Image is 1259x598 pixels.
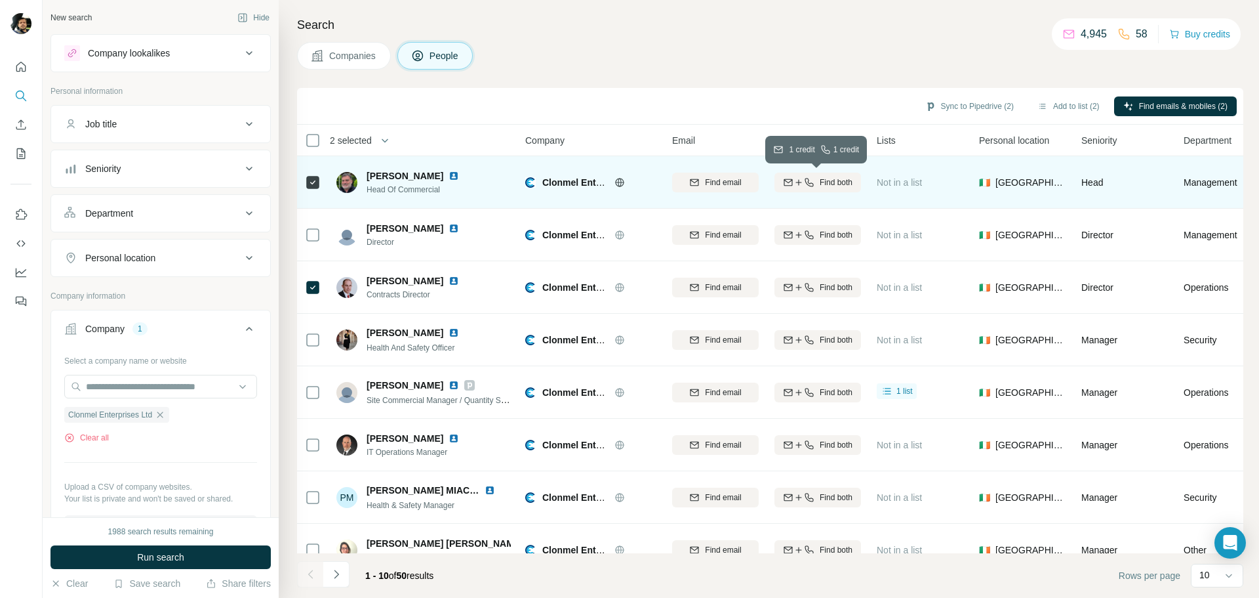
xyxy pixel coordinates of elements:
button: Find both [774,225,861,245]
span: Find email [705,177,741,188]
span: Sustainability Officer [367,551,511,563]
button: Navigate to next page [323,561,350,587]
img: LinkedIn logo [449,433,459,444]
img: Avatar [336,435,357,456]
span: Operations [1184,281,1228,294]
span: Manager [1081,335,1117,345]
button: Personal location [51,242,270,274]
span: Clonmel Enterprises Ltd [542,230,649,240]
span: Not in a list [877,177,922,188]
span: 1 - 10 [365,570,389,581]
div: Company lookalikes [88,47,170,60]
img: LinkedIn logo [449,276,459,286]
span: Find email [705,544,741,556]
span: Find both [820,334,852,346]
button: Find email [672,383,759,402]
span: Find email [705,492,741,503]
span: 🇮🇪 [979,544,990,557]
img: LinkedIn logo [449,223,459,234]
span: Find email [705,229,741,241]
span: 🇮🇪 [979,386,990,399]
span: [PERSON_NAME] [367,432,443,445]
span: Rows per page [1119,569,1180,582]
div: PM [336,487,357,508]
span: 1 list [896,385,913,397]
span: Find email [705,387,741,398]
button: Save search [113,577,180,590]
div: Department [85,207,133,220]
span: results [365,570,433,581]
span: [PERSON_NAME] MIACP MAAPCI MBACP CertIOSH [367,485,593,496]
button: Find both [774,488,861,507]
button: Quick start [10,55,31,79]
span: Health And Safety Officer [367,343,455,352]
img: Logo of Clonmel Enterprises Ltd [525,387,536,398]
button: Company lookalikes [51,37,270,69]
img: Avatar [336,277,357,298]
span: Director [367,236,475,248]
span: Management [1184,176,1237,189]
span: Find both [820,282,852,293]
p: 10 [1199,568,1210,582]
span: Find both [820,177,852,188]
span: Mobile [774,134,801,147]
span: Seniority [1081,134,1117,147]
img: LinkedIn logo [449,328,459,338]
span: 🇮🇪 [979,176,990,189]
span: [GEOGRAPHIC_DATA] [995,333,1066,347]
span: Lists [877,134,896,147]
span: 🇮🇪 [979,491,990,504]
span: Contracts Director [367,289,475,301]
button: Clear [50,577,88,590]
div: 1 [132,323,148,335]
span: People [430,49,460,62]
button: Find both [774,383,861,402]
span: [GEOGRAPHIC_DATA] [995,386,1066,399]
span: Clonmel Enterprises Ltd [68,409,152,421]
span: [GEOGRAPHIC_DATA] [995,176,1066,189]
img: Avatar [336,224,357,246]
span: Manager [1081,387,1117,398]
div: Open Intercom Messenger [1214,527,1246,559]
p: Upload a CSV of company websites. [64,481,257,493]
button: Feedback [10,289,31,313]
span: Manager [1081,545,1117,555]
img: Logo of Clonmel Enterprises Ltd [525,492,536,503]
button: Hide [228,8,279,28]
img: Logo of Clonmel Enterprises Ltd [525,177,536,188]
span: Companies [329,49,377,62]
span: Find both [820,229,852,241]
span: 🇮🇪 [979,228,990,242]
span: Find email [705,334,741,346]
button: Find both [774,435,861,455]
span: Not in a list [877,282,922,293]
button: Sync to Pipedrive (2) [916,96,1023,116]
button: Find email [672,278,759,297]
span: Find emails & mobiles (2) [1139,100,1228,112]
button: Find both [774,540,861,560]
button: My lists [10,142,31,165]
span: 2 selected [330,134,372,147]
span: Find both [820,439,852,451]
img: Avatar [336,330,357,351]
img: Logo of Clonmel Enterprises Ltd [525,230,536,240]
img: Avatar [336,382,357,403]
span: Find email [705,282,741,293]
span: Not in a list [877,335,922,345]
div: Job title [85,117,117,131]
span: Not in a list [877,440,922,450]
span: Find both [820,387,852,398]
div: Seniority [85,162,121,175]
button: Clear all [64,432,109,444]
img: Logo of Clonmel Enterprises Ltd [525,335,536,345]
button: Find emails & mobiles (2) [1114,96,1237,116]
span: Not in a list [877,230,922,240]
span: Personal location [979,134,1049,147]
button: Company1 [51,313,270,350]
span: Other [1184,544,1207,557]
p: 4,945 [1081,26,1107,42]
button: Buy credits [1169,25,1230,43]
div: Personal location [85,251,155,265]
button: Find both [774,278,861,297]
p: Personal information [50,85,271,97]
